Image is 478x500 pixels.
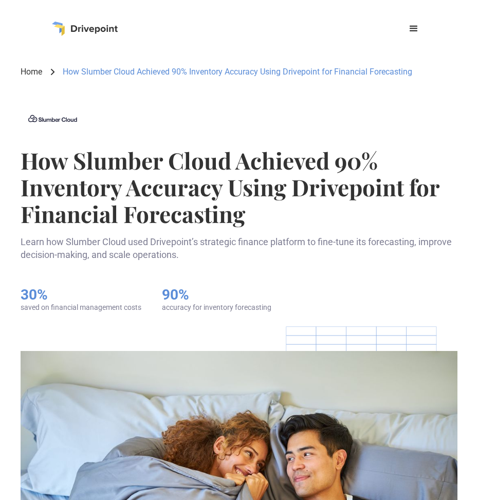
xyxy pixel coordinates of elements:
h1: How Slumber Cloud Achieved 90% Inventory Accuracy Using Drivepoint for Financial Forecasting [21,147,457,227]
div: How Slumber Cloud Achieved 90% Inventory Accuracy Using Drivepoint for Financial Forecasting [63,66,412,78]
div: menu [401,16,426,41]
p: Learn how Slumber Cloud used Drivepoint’s strategic finance platform to fine-tune its forecasting... [21,235,457,261]
h5: 90% [162,286,271,304]
h5: 30% [21,286,141,304]
div: accuracy for inventory forecasting [162,303,271,312]
a: Home [21,66,42,78]
a: home [52,22,118,36]
div: saved on financial management costs [21,303,141,312]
